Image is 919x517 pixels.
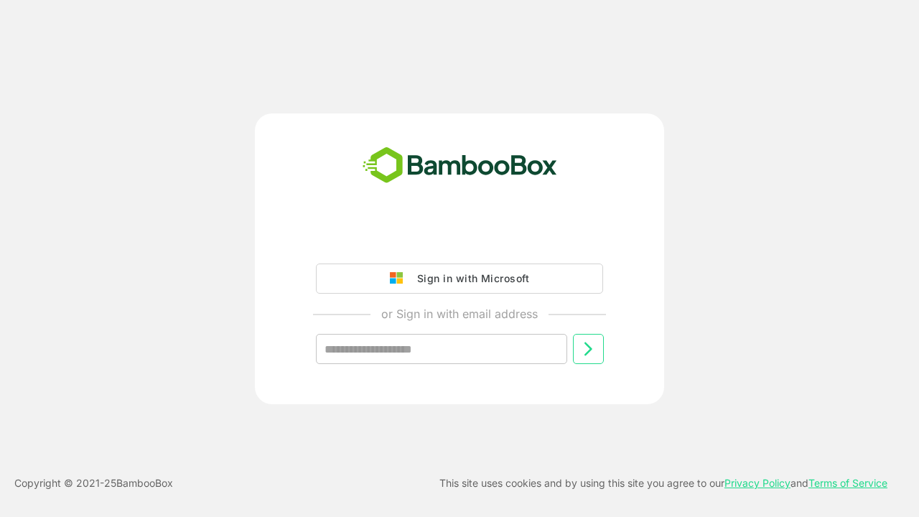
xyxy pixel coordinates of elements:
img: google [390,272,410,285]
button: Sign in with Microsoft [316,264,603,294]
p: Copyright © 2021- 25 BambooBox [14,475,173,492]
p: This site uses cookies and by using this site you agree to our and [439,475,887,492]
a: Terms of Service [808,477,887,489]
img: bamboobox [355,142,565,190]
p: or Sign in with email address [381,305,538,322]
div: Sign in with Microsoft [410,269,529,288]
a: Privacy Policy [724,477,790,489]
